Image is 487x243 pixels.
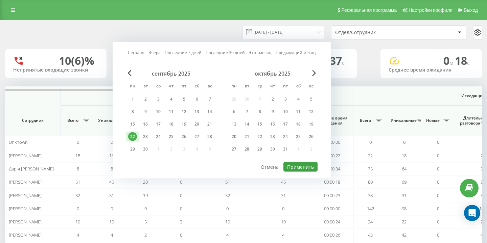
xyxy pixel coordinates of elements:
[240,107,253,117] div: вт 7 окт. 2025 г.
[368,192,373,198] span: 38
[402,232,407,238] span: 42
[268,132,277,141] div: 23
[139,107,152,117] div: вт 9 сент. 2025 г.
[455,53,470,68] span: 18
[180,179,182,185] span: 0
[305,132,318,142] div: вс 26 окт. 2025 г.
[268,82,278,92] abbr: четверг
[294,120,303,129] div: 18
[75,219,80,225] span: 10
[128,95,137,104] div: 1
[437,179,439,185] span: 0
[391,118,415,123] span: Уникальные
[292,94,305,104] div: сб 4 окт. 2025 г.
[341,7,397,13] span: Реферальная программа
[13,67,98,73] div: Непринятые входящие звонки
[165,49,202,56] a: Последние 7 дней
[228,107,240,117] div: пн 6 окт. 2025 г.
[424,118,441,123] span: Новые
[139,144,152,154] div: вт 30 сент. 2025 г.
[152,107,165,117] div: ср 10 сент. 2025 г.
[229,82,239,92] abbr: понедельник
[226,232,229,238] span: 4
[437,232,439,238] span: 0
[225,192,230,198] span: 32
[305,107,318,117] div: вс 12 окт. 2025 г.
[402,166,407,172] span: 64
[180,120,188,129] div: 19
[203,132,216,142] div: вс 28 сент. 2025 г.
[311,136,353,149] td: 00:00:00
[281,179,286,185] span: 45
[312,70,316,76] span: Next Month
[203,107,216,117] div: вс 14 сент. 2025 г.
[141,107,150,116] div: 9
[140,82,150,92] abbr: вторник
[266,132,279,142] div: чт 23 окт. 2025 г.
[152,119,165,129] div: ср 17 сент. 2025 г.
[225,179,230,185] span: 51
[127,70,132,76] span: Previous Month
[403,139,405,145] span: 0
[9,219,42,225] span: [PERSON_NAME]
[9,139,28,145] span: Unknown
[255,82,265,92] abbr: среда
[228,119,240,129] div: пн 13 окт. 2025 г.
[266,144,279,154] div: чт 30 окт. 2025 г.
[144,219,147,225] span: 5
[180,95,188,104] div: 5
[281,145,290,154] div: 31
[402,192,407,198] span: 31
[402,179,407,185] span: 69
[437,192,439,198] span: 0
[230,120,238,129] div: 13
[311,175,353,189] td: 00:00:18
[268,95,277,104] div: 2
[154,120,163,129] div: 17
[449,59,455,66] span: м
[279,94,292,104] div: пт 3 окт. 2025 г.
[280,82,291,92] abbr: пятница
[255,145,264,154] div: 29
[368,219,373,225] span: 24
[292,119,305,129] div: сб 18 окт. 2025 г.
[109,153,114,159] span: 16
[464,7,478,13] span: Выход
[165,119,178,129] div: чт 18 сент. 2025 г.
[279,144,292,154] div: пт 31 окт. 2025 г.
[75,192,80,198] span: 32
[148,49,161,56] a: Вчера
[292,107,305,117] div: сб 11 окт. 2025 г.
[281,219,286,225] span: 10
[139,132,152,142] div: вт 23 сент. 2025 г.
[292,132,305,142] div: сб 25 окт. 2025 г.
[205,120,214,129] div: 21
[203,119,216,129] div: вс 21 сент. 2025 г.
[139,119,152,129] div: вт 16 сент. 2025 г.
[253,107,266,117] div: ср 8 окт. 2025 г.
[276,49,316,56] a: Предыдущий месяц
[180,219,182,225] span: 3
[128,145,137,154] div: 29
[305,94,318,104] div: вс 5 окт. 2025 г.
[279,119,292,129] div: пт 17 окт. 2025 г.
[242,145,251,154] div: 28
[226,206,229,212] span: 0
[242,132,251,141] div: 21
[166,82,176,92] abbr: четверг
[77,166,79,172] span: 8
[281,132,290,141] div: 24
[192,95,201,104] div: 6
[167,95,176,104] div: 4
[402,219,407,225] span: 22
[402,206,407,212] span: 98
[203,94,216,104] div: вс 7 сент. 2025 г.
[225,219,230,225] span: 10
[126,94,139,104] div: пн 1 сент. 2025 г.
[268,107,277,116] div: 9
[311,162,353,175] td: 00:00:34
[144,206,147,212] span: 0
[311,189,353,202] td: 00:00:23
[311,215,353,228] td: 00:00:24
[255,107,264,116] div: 8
